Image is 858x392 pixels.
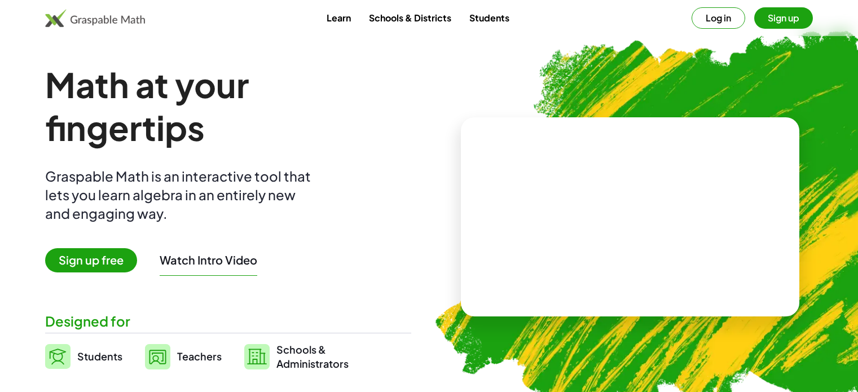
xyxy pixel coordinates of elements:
div: Graspable Math is an interactive tool that lets you learn algebra in an entirely new and engaging... [45,167,316,223]
a: Schools & Districts [360,7,460,28]
img: svg%3e [145,344,170,369]
div: Designed for [45,312,411,331]
a: Teachers [145,342,222,371]
span: Schools & Administrators [276,342,349,371]
img: svg%3e [45,344,71,369]
span: Students [77,350,122,363]
button: Sign up [754,7,813,29]
a: Students [460,7,518,28]
button: Log in [692,7,745,29]
span: Teachers [177,350,222,363]
button: Watch Intro Video [160,253,257,267]
a: Learn [318,7,360,28]
video: What is this? This is dynamic math notation. Dynamic math notation plays a central role in how Gr... [545,175,715,259]
img: svg%3e [244,344,270,369]
a: Students [45,342,122,371]
span: Sign up free [45,248,137,272]
a: Schools &Administrators [244,342,349,371]
h1: Math at your fingertips [45,63,404,149]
